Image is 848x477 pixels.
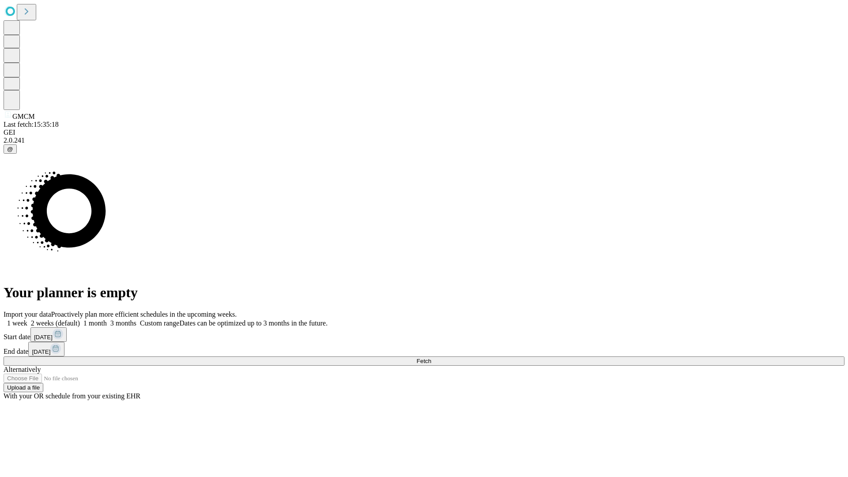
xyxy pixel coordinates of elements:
[7,146,13,152] span: @
[4,144,17,154] button: @
[28,342,64,356] button: [DATE]
[32,348,50,355] span: [DATE]
[4,366,41,373] span: Alternatively
[30,327,67,342] button: [DATE]
[4,392,140,400] span: With your OR schedule from your existing EHR
[179,319,327,327] span: Dates can be optimized up to 3 months in the future.
[4,284,844,301] h1: Your planner is empty
[7,319,27,327] span: 1 week
[4,383,43,392] button: Upload a file
[12,113,35,120] span: GMCM
[4,310,51,318] span: Import your data
[4,129,844,136] div: GEI
[34,334,53,341] span: [DATE]
[31,319,80,327] span: 2 weeks (default)
[4,342,844,356] div: End date
[4,136,844,144] div: 2.0.241
[4,121,59,128] span: Last fetch: 15:35:18
[4,356,844,366] button: Fetch
[83,319,107,327] span: 1 month
[4,327,844,342] div: Start date
[140,319,179,327] span: Custom range
[51,310,237,318] span: Proactively plan more efficient schedules in the upcoming weeks.
[110,319,136,327] span: 3 months
[416,358,431,364] span: Fetch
